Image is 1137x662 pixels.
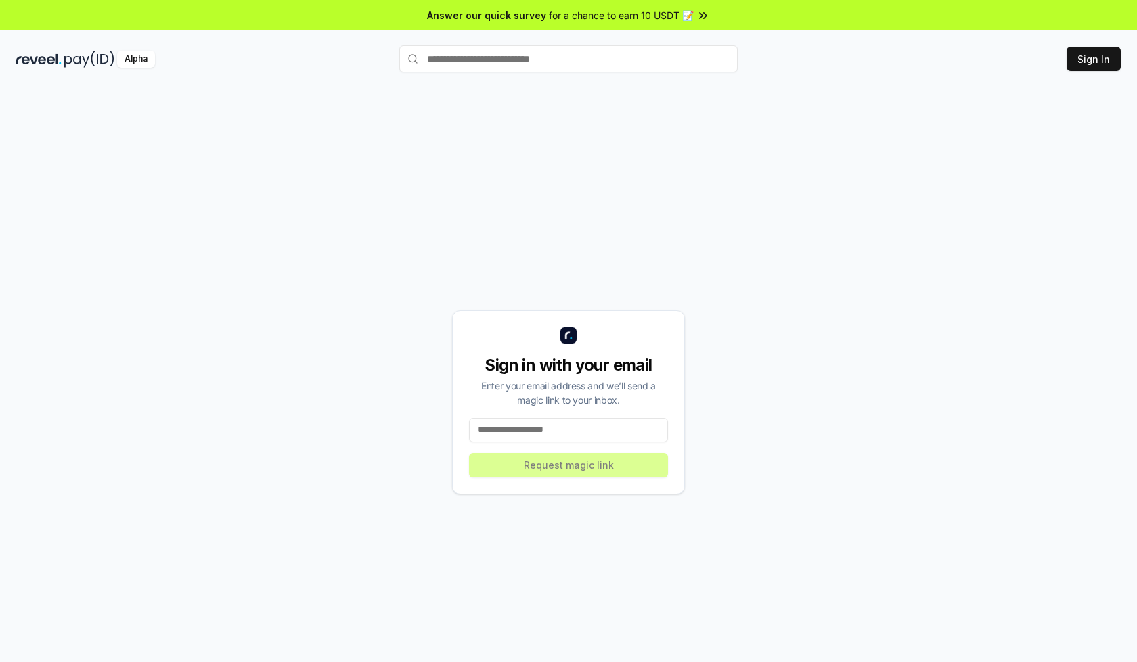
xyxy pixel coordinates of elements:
[117,51,155,68] div: Alpha
[1067,47,1121,71] button: Sign In
[469,354,668,376] div: Sign in with your email
[64,51,114,68] img: pay_id
[427,8,546,22] span: Answer our quick survey
[560,327,577,344] img: logo_small
[549,8,694,22] span: for a chance to earn 10 USDT 📝
[469,379,668,407] div: Enter your email address and we’ll send a magic link to your inbox.
[16,51,62,68] img: reveel_dark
